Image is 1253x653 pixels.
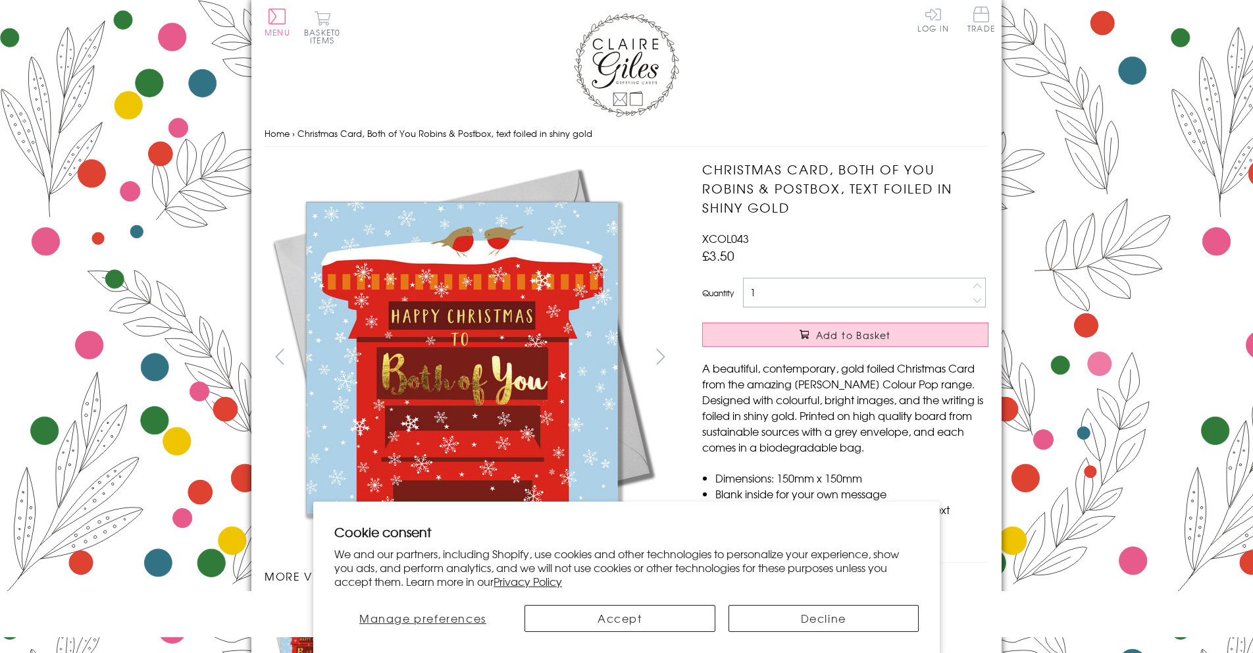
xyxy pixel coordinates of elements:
button: Add to Basket [702,323,988,347]
p: We and our partners, including Shopify, use cookies and other technologies to personalize your ex... [334,547,919,588]
h2: Cookie consent [334,523,919,541]
a: Privacy Policy [494,573,562,589]
img: Claire Giles Greetings Cards [574,13,679,117]
button: Accept [524,605,715,632]
span: 0 items [310,26,340,46]
a: Log In [917,7,949,32]
p: A beautiful, contemporary, gold foiled Christmas Card from the amazing [PERSON_NAME] Colour Pop r... [702,360,988,455]
span: Add to Basket [816,328,891,342]
h3: More views [265,568,676,584]
label: Quantity [702,287,734,299]
button: prev [265,342,294,371]
h1: Christmas Card, Both of You Robins & Postbox, text foiled in shiny gold [702,160,988,217]
span: Trade [967,7,995,32]
span: › [292,127,295,140]
button: Manage preferences [334,605,511,632]
li: Blank inside for your own message [715,486,988,502]
span: XCOL043 [702,230,749,246]
nav: breadcrumbs [265,120,988,147]
button: Basket0 items [304,11,340,44]
span: £3.50 [702,246,734,265]
span: Christmas Card, Both of You Robins & Postbox, text foiled in shiny gold [297,127,592,140]
button: Decline [729,605,919,632]
a: Home [265,127,290,140]
span: Manage preferences [359,610,486,626]
button: Menu [265,9,290,36]
img: Christmas Card, Both of You Robins & Postbox, text foiled in shiny gold [265,160,659,555]
li: Dimensions: 150mm x 150mm [715,470,988,486]
span: Menu [265,26,290,38]
button: next [646,342,676,371]
img: Christmas Card, Both of You Robins & Postbox, text foiled in shiny gold [676,160,1071,555]
a: Trade [967,7,995,35]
